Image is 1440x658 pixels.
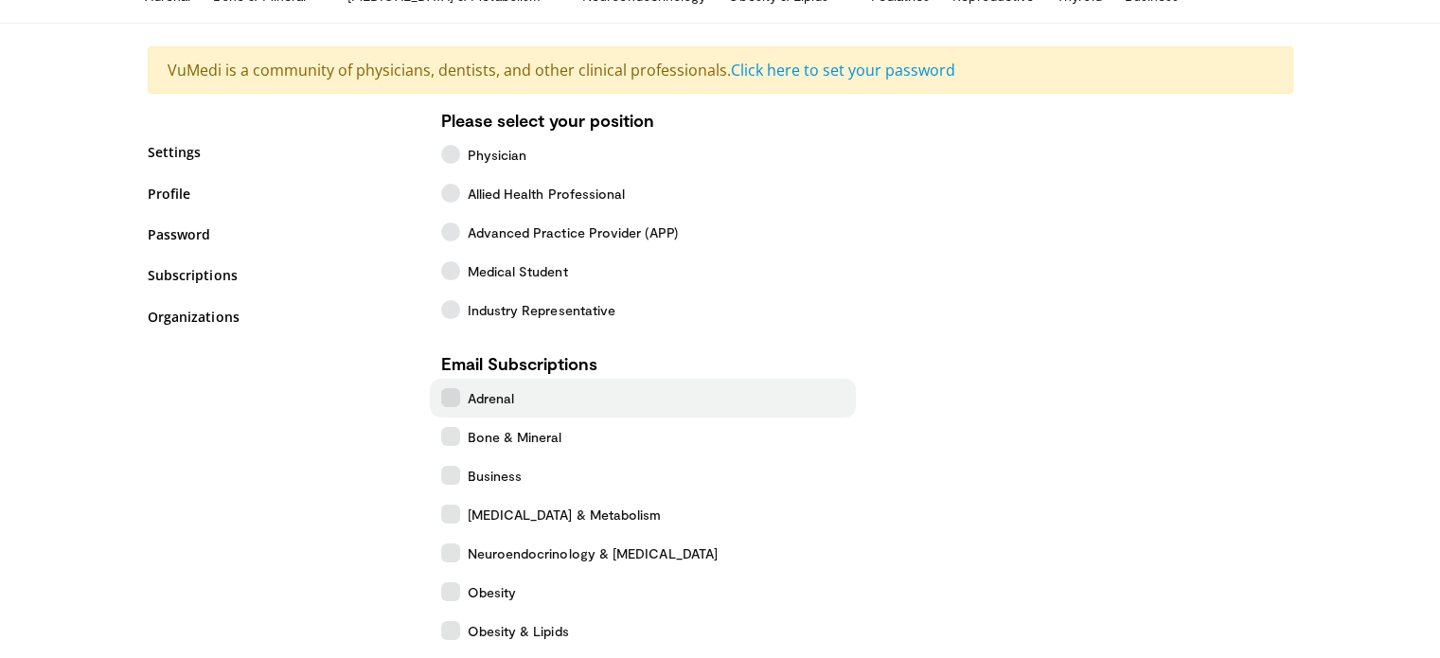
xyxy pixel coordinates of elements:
[148,184,413,204] a: Profile
[468,621,569,641] span: Obesity & Lipids
[148,265,413,285] a: Subscriptions
[148,224,413,244] a: Password
[468,184,626,204] span: Allied Health Professional
[731,60,955,80] a: Click here to set your password
[468,222,678,242] span: Advanced Practice Provider (APP)
[468,582,517,602] span: Obesity
[468,300,616,320] span: Industry Representative
[441,353,597,374] strong: Email Subscriptions
[441,110,654,131] strong: Please select your position
[468,261,568,281] span: Medical Student
[468,145,527,165] span: Physician
[468,388,515,408] span: Adrenal
[148,46,1293,94] div: VuMedi is a community of physicians, dentists, and other clinical professionals.
[468,466,523,486] span: Business
[468,427,562,447] span: Bone & Mineral
[148,307,413,327] a: Organizations
[468,543,718,563] span: Neuroendocrinology & [MEDICAL_DATA]
[148,142,413,162] a: Settings
[468,505,662,525] span: [MEDICAL_DATA] & Metabolism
